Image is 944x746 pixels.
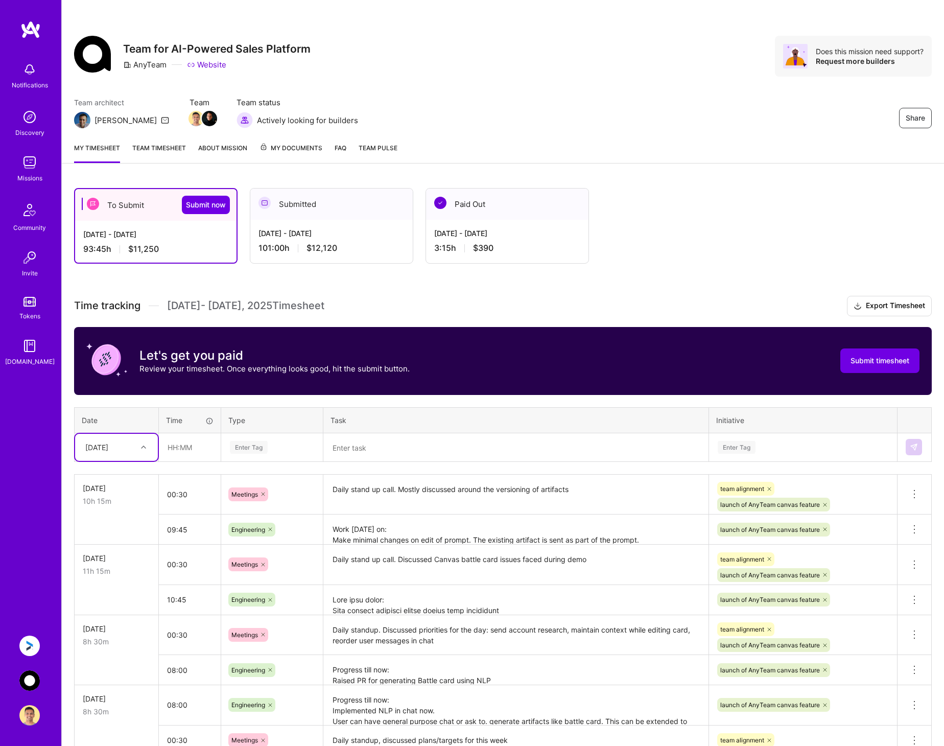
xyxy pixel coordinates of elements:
img: Submitted [258,197,271,209]
span: Team architect [74,97,169,108]
div: Paid Out [426,189,588,220]
textarea: Daily stand up call. Discussed Canvas battle card issues faced during demo [324,546,707,584]
span: launch of AnyTeam canvas feature [720,501,820,508]
span: $390 [473,243,493,253]
img: Team Member Avatar [188,111,204,126]
span: team alignment [720,625,764,633]
span: launch of AnyTeam canvas feature [720,701,820,709]
i: icon CompanyGray [123,61,131,69]
span: $11,250 [128,244,159,254]
img: Submit [910,443,918,451]
a: User Avatar [17,705,42,726]
div: 11h 15m [83,566,150,576]
div: [DATE] [83,623,150,634]
span: Team status [237,97,358,108]
div: [DATE] [83,483,150,494]
div: 8h 30m [83,636,150,647]
img: Company Logo [74,36,111,73]
img: Community [17,198,42,222]
span: Team Pulse [359,144,397,152]
a: Team Member Avatar [190,110,203,127]
div: [DOMAIN_NAME] [5,356,55,367]
div: 93:45 h [83,244,228,254]
div: Enter Tag [230,439,268,455]
img: bell [19,59,40,80]
textarea: Work [DATE] on: Make minimal changes on edit of prompt. The existing artifact is sent as part of ... [324,516,707,544]
span: launch of AnyTeam canvas feature [720,526,820,533]
span: launch of AnyTeam canvas feature [720,666,820,674]
span: Engineering [231,666,265,674]
a: AnyTeam: Team for AI-Powered Sales Platform [17,670,42,691]
img: Anguleris: BIMsmart AI MVP [19,636,40,656]
img: AnyTeam: Team for AI-Powered Sales Platform [19,670,40,691]
div: [DATE] - [DATE] [83,229,228,240]
a: Team Member Avatar [203,110,216,127]
img: To Submit [87,198,99,210]
span: launch of AnyTeam canvas feature [720,641,820,649]
div: Enter Tag [718,439,756,455]
div: 3:15 h [434,243,580,253]
span: Meetings [231,561,258,568]
div: Request more builders [816,56,924,66]
div: Does this mission need support? [816,46,924,56]
a: Website [187,59,226,70]
input: HH:MM [159,586,221,613]
button: Share [899,108,932,128]
span: [DATE] - [DATE] , 2025 Timesheet [167,299,324,312]
a: Team Pulse [359,143,397,163]
button: Submit now [182,196,230,214]
div: 101:00 h [258,243,405,253]
a: About Mission [198,143,247,163]
img: tokens [23,297,36,307]
span: Submit timesheet [851,356,909,366]
h3: Team for AI-Powered Sales Platform [123,42,311,55]
a: FAQ [335,143,346,163]
img: Team Member Avatar [202,111,217,126]
span: Submit now [186,200,226,210]
textarea: Lore ipsu dolor: Sita consect adipisci elitse doeius temp incididunt Utlabo etdolore magnaaliqu e... [324,586,707,614]
span: launch of AnyTeam canvas feature [720,596,820,603]
span: Engineering [231,701,265,709]
i: icon Chevron [141,445,146,450]
span: team alignment [720,736,764,744]
img: Invite [19,247,40,268]
div: Invite [22,268,38,278]
input: HH:MM [159,551,221,578]
img: coin [86,339,127,380]
div: To Submit [75,189,237,221]
span: Team [190,97,216,108]
span: Engineering [231,526,265,533]
th: Task [323,407,709,433]
div: [DATE] [83,553,150,564]
div: [DATE] - [DATE] [434,228,580,239]
div: Notifications [12,80,48,90]
span: team alignment [720,555,764,563]
div: AnyTeam [123,59,167,70]
div: Initiative [716,415,890,426]
img: Paid Out [434,197,446,209]
h3: Let's get you paid [139,348,410,363]
i: icon Download [854,301,862,312]
input: HH:MM [159,657,221,684]
i: icon Mail [161,116,169,124]
span: launch of AnyTeam canvas feature [720,571,820,579]
img: logo [20,20,41,39]
span: Time tracking [74,299,140,312]
img: Team Architect [74,112,90,128]
th: Type [221,407,323,433]
input: HH:MM [159,621,221,648]
a: My Documents [259,143,322,163]
a: Anguleris: BIMsmart AI MVP [17,636,42,656]
input: HH:MM [159,481,221,508]
div: Community [13,222,46,233]
a: Team timesheet [132,143,186,163]
img: Avatar [783,44,808,68]
div: Discovery [15,127,44,138]
span: Actively looking for builders [257,115,358,126]
a: My timesheet [74,143,120,163]
div: 10h 15m [83,496,150,506]
span: team alignment [720,485,764,493]
img: guide book [19,336,40,356]
textarea: Daily standup. Discussed priorities for the day: send account research, maintain context while ed... [324,616,707,655]
p: Review your timesheet. Once everything looks good, hit the submit button. [139,363,410,374]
